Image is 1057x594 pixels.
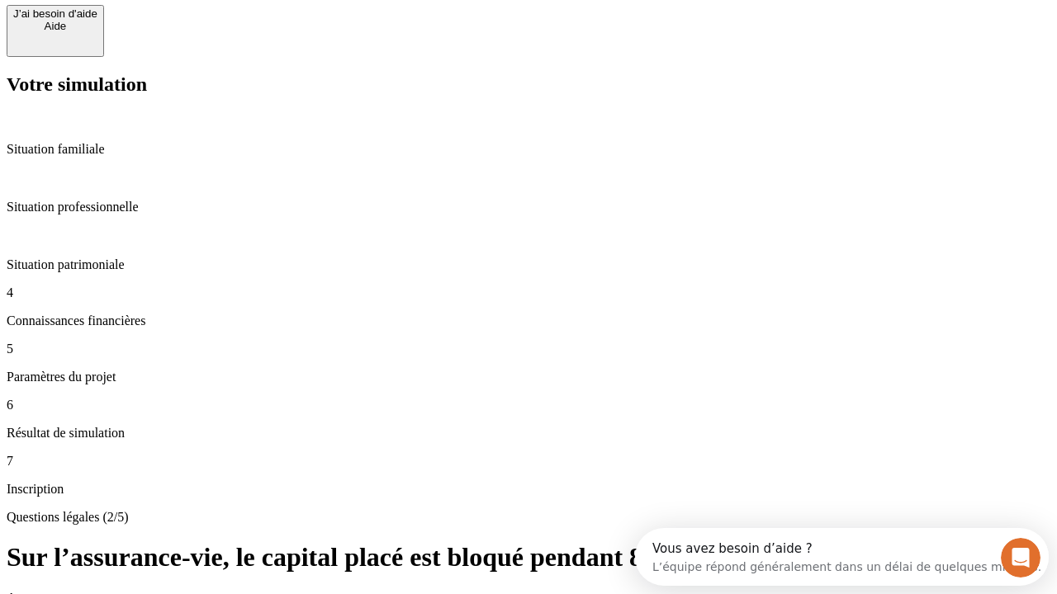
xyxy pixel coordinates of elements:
p: Situation familiale [7,142,1050,157]
p: 4 [7,285,1050,300]
iframe: Intercom live chat [1001,538,1040,577]
p: Connaissances financières [7,313,1050,328]
button: J’ai besoin d'aideAide [7,5,104,57]
div: Aide [13,20,97,32]
h1: Sur l’assurance-vie, le capital placé est bloqué pendant 8 ans ? [7,542,1050,573]
div: J’ai besoin d'aide [13,7,97,20]
p: 5 [7,342,1050,356]
p: Inscription [7,482,1050,497]
div: L’équipe répond généralement dans un délai de quelques minutes. [17,27,406,45]
p: Résultat de simulation [7,426,1050,441]
p: Paramètres du projet [7,370,1050,384]
iframe: Intercom live chat discovery launcher [635,528,1049,586]
p: 6 [7,398,1050,412]
h2: Votre simulation [7,73,1050,96]
p: Questions légales (2/5) [7,510,1050,525]
p: 7 [7,454,1050,469]
p: Situation patrimoniale [7,257,1050,272]
div: Vous avez besoin d’aide ? [17,14,406,27]
p: Situation professionnelle [7,200,1050,214]
div: Ouvrir le Messenger Intercom [7,7,455,52]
